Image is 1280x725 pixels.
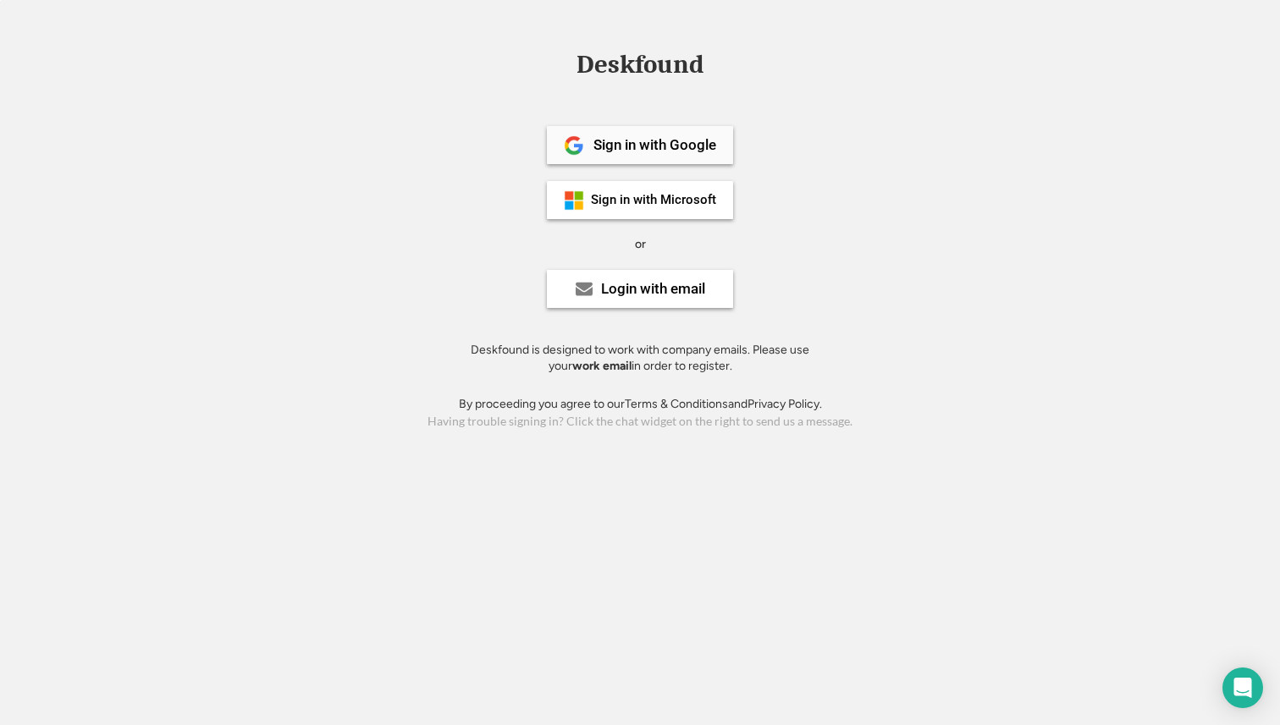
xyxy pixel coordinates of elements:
[459,396,822,413] div: By proceeding you agree to our and
[635,236,646,253] div: or
[625,397,728,411] a: Terms & Conditions
[450,342,830,375] div: Deskfound is designed to work with company emails. Please use your in order to register.
[591,194,716,206] div: Sign in with Microsoft
[593,138,716,152] div: Sign in with Google
[572,359,632,373] strong: work email
[748,397,822,411] a: Privacy Policy.
[1222,667,1263,708] div: Open Intercom Messenger
[601,282,705,296] div: Login with email
[564,190,584,211] img: ms-symbollockup_mssymbol_19.png
[564,135,584,156] img: 1024px-Google__G__Logo.svg.png
[568,52,712,78] div: Deskfound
